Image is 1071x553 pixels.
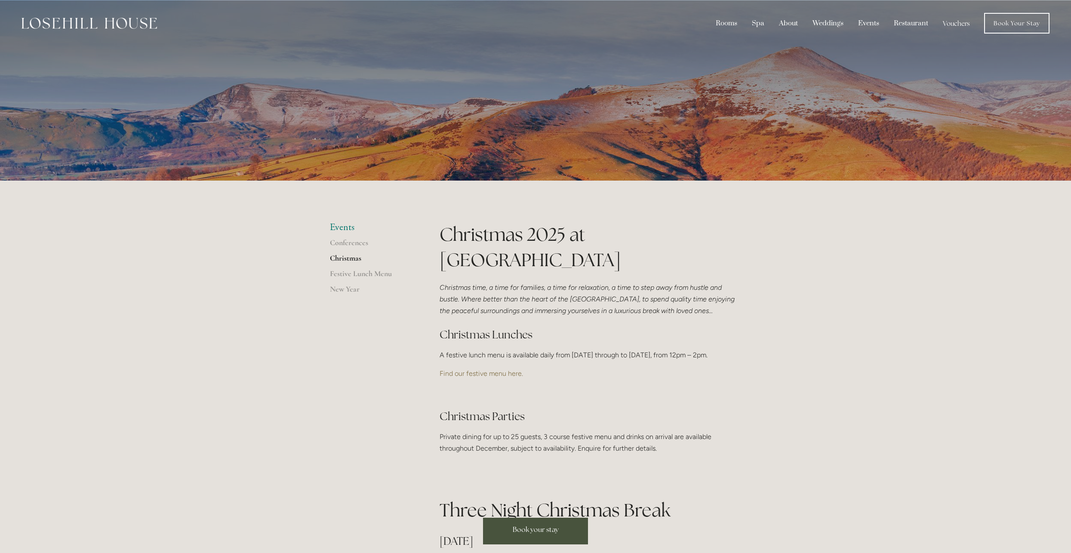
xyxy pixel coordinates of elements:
span: Book your stay [513,525,559,534]
div: About [772,15,804,31]
a: New Year [330,284,412,300]
li: Events [330,222,412,233]
p: A festive lunch menu is available daily from [DATE] through to [DATE], from 12pm – 2pm. [440,349,741,361]
p: Private dining for up to 25 guests, 3 course festive menu and drinks on arrival are available thr... [440,431,741,454]
a: Conferences [330,238,412,253]
div: Spa [745,15,771,31]
h2: Christmas Parties [440,409,741,424]
div: Weddings [806,15,850,31]
a: Book your stay [483,518,588,544]
h1: Christmas 2025 at [GEOGRAPHIC_DATA] [440,222,741,273]
div: Events [852,15,886,31]
em: Christmas time, a time for families, a time for relaxation, a time to step away from hustle and b... [440,283,736,315]
a: Book Your Stay [984,13,1049,34]
h2: Christmas Lunches [440,327,741,342]
a: Vouchers [936,15,976,31]
div: Restaurant [887,15,935,31]
a: Christmas [330,253,412,269]
div: Rooms [709,15,744,31]
a: Find our festive menu here. [440,369,523,378]
h1: Three Night Christmas Break [440,472,741,523]
img: Losehill House [22,18,157,29]
a: Festive Lunch Menu [330,269,412,284]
